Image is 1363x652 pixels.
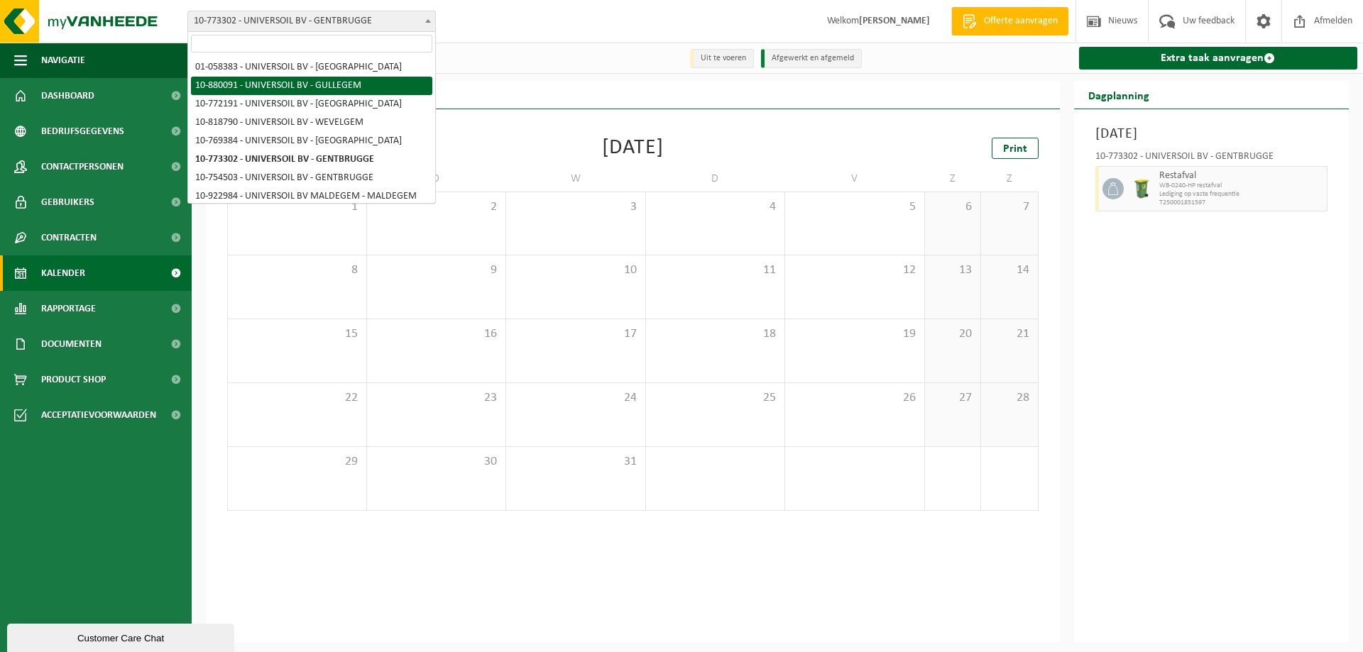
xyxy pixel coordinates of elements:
[690,49,754,68] li: Uit te voeren
[653,326,778,342] span: 18
[374,326,499,342] span: 16
[1159,190,1324,199] span: Lediging op vaste frequentie
[41,255,85,291] span: Kalender
[191,77,432,95] li: 10-880091 - UNIVERSOIL BV - GULLEGEM
[988,199,1030,215] span: 7
[792,326,917,342] span: 19
[1159,182,1324,190] span: WB-0240-HP restafval
[513,390,638,406] span: 24
[513,454,638,470] span: 31
[951,7,1068,35] a: Offerte aanvragen
[235,326,359,342] span: 15
[792,199,917,215] span: 5
[7,621,237,652] iframe: chat widget
[932,390,974,406] span: 27
[513,326,638,342] span: 17
[41,220,97,255] span: Contracten
[191,187,432,206] li: 10-922984 - UNIVERSOIL BV MALDEGEM - MALDEGEM
[1074,81,1164,109] h2: Dagplanning
[792,390,917,406] span: 26
[1095,123,1328,145] h3: [DATE]
[191,169,432,187] li: 10-754503 - UNIVERSOIL BV - GENTBRUGGE
[992,138,1039,159] a: Print
[374,199,499,215] span: 2
[653,199,778,215] span: 4
[367,166,507,192] td: D
[41,78,94,114] span: Dashboard
[235,199,359,215] span: 1
[41,184,94,220] span: Gebruikers
[981,166,1038,192] td: Z
[191,132,432,150] li: 10-769384 - UNIVERSOIL BV - [GEOGRAPHIC_DATA]
[513,263,638,278] span: 10
[191,58,432,77] li: 01-058383 - UNIVERSOIL BV - [GEOGRAPHIC_DATA]
[1131,178,1152,199] img: WB-0240-HPE-GN-50
[191,150,432,169] li: 10-773302 - UNIVERSOIL BV - GENTBRUGGE
[988,390,1030,406] span: 28
[41,362,106,397] span: Product Shop
[1095,152,1328,166] div: 10-773302 - UNIVERSOIL BV - GENTBRUGGE
[191,95,432,114] li: 10-772191 - UNIVERSOIL BV - [GEOGRAPHIC_DATA]
[41,291,96,326] span: Rapportage
[932,326,974,342] span: 20
[374,390,499,406] span: 23
[187,11,436,32] span: 10-773302 - UNIVERSOIL BV - GENTBRUGGE
[859,16,930,26] strong: [PERSON_NAME]
[980,14,1061,28] span: Offerte aanvragen
[653,263,778,278] span: 11
[1159,199,1324,207] span: T250001851597
[988,326,1030,342] span: 21
[235,454,359,470] span: 29
[932,263,974,278] span: 13
[792,263,917,278] span: 12
[374,454,499,470] span: 30
[1159,170,1324,182] span: Restafval
[1003,143,1027,155] span: Print
[191,114,432,132] li: 10-818790 - UNIVERSOIL BV - WEVELGEM
[235,263,359,278] span: 8
[188,11,435,31] span: 10-773302 - UNIVERSOIL BV - GENTBRUGGE
[932,199,974,215] span: 6
[785,166,925,192] td: V
[374,263,499,278] span: 9
[653,390,778,406] span: 25
[513,199,638,215] span: 3
[761,49,862,68] li: Afgewerkt en afgemeld
[988,263,1030,278] span: 14
[235,390,359,406] span: 22
[41,149,124,184] span: Contactpersonen
[41,43,85,78] span: Navigatie
[41,114,124,149] span: Bedrijfsgegevens
[925,166,982,192] td: Z
[41,397,156,433] span: Acceptatievoorwaarden
[1079,47,1358,70] a: Extra taak aanvragen
[41,326,102,362] span: Documenten
[506,166,646,192] td: W
[602,138,664,159] div: [DATE]
[646,166,786,192] td: D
